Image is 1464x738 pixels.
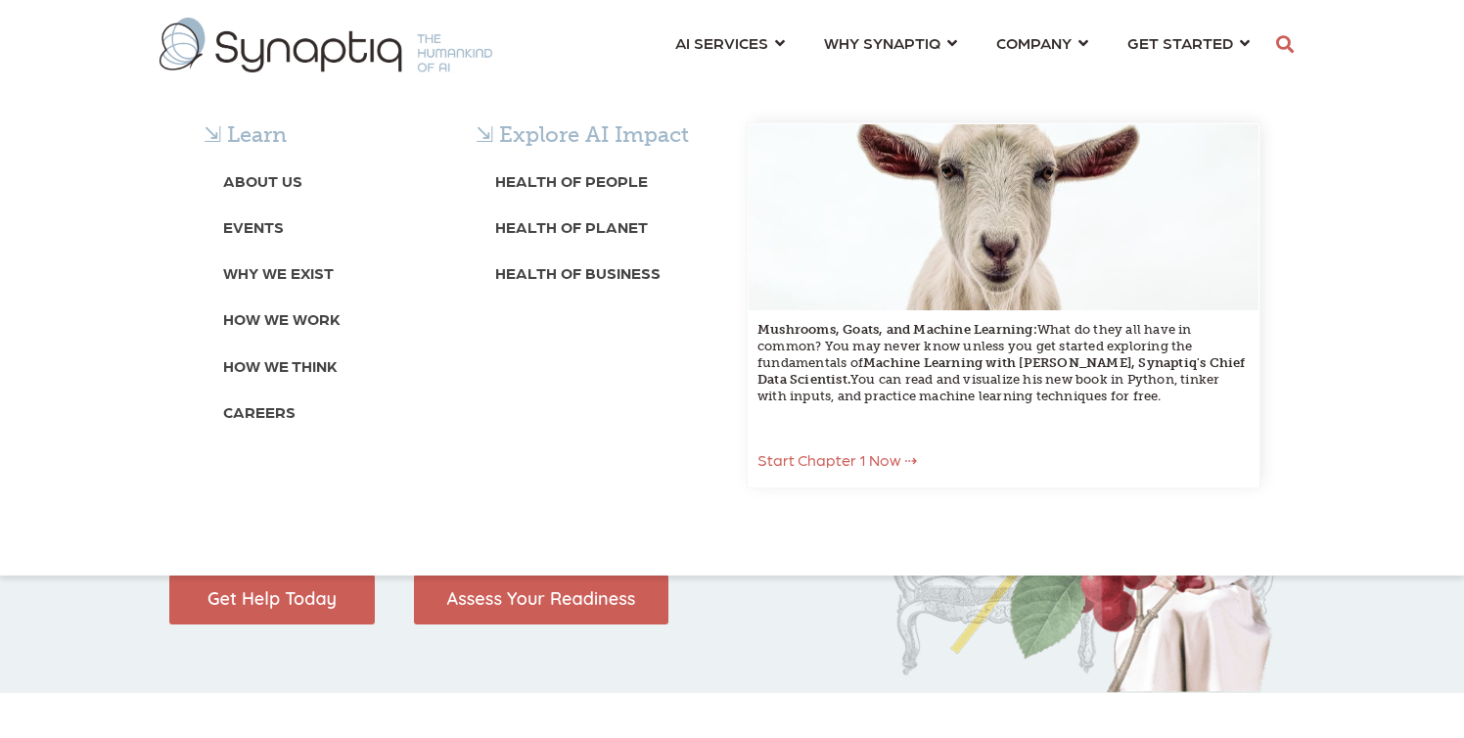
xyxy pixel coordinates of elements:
span: AI SERVICES [675,29,768,56]
span: GET STARTED [1127,29,1233,56]
a: GET STARTED [1127,24,1250,61]
nav: menu [656,10,1269,80]
img: Get Help Today [169,575,375,624]
img: Assess Your Readiness [414,575,668,624]
img: synaptiq logo-1 [160,18,492,72]
span: COMPANY [996,29,1072,56]
span: WHY SYNAPTIQ [824,29,940,56]
a: AI SERVICES [675,24,785,61]
a: WHY SYNAPTIQ [824,24,957,61]
a: COMPANY [996,24,1088,61]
